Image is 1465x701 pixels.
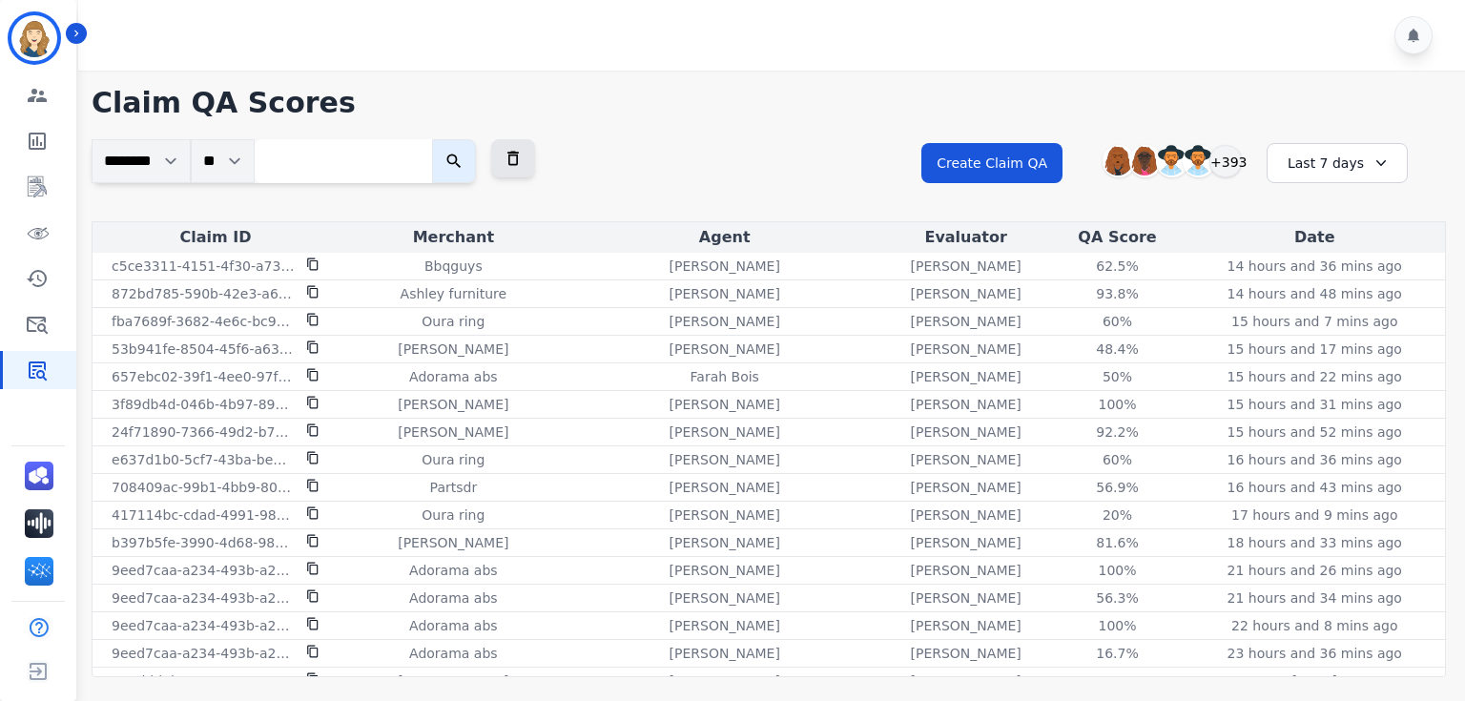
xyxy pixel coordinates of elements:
p: 14 hours and 36 mins ago [1228,257,1402,276]
p: Adorama abs [409,561,498,580]
p: [DATE] [1292,671,1337,691]
p: 14 hours and 48 mins ago [1228,284,1402,303]
p: Farah Bois [691,367,759,386]
p: [PERSON_NAME] [398,340,508,359]
div: 100% [1075,395,1161,414]
p: [PERSON_NAME] [398,423,508,442]
p: 53b941fe-8504-45f6-a63a-c18c8af62ec3 [112,340,295,359]
p: 9eed7caa-a234-493b-a2aa-cbde99789e1f [112,616,295,635]
p: [PERSON_NAME] [398,671,508,691]
p: [PERSON_NAME] [910,312,1021,331]
p: Adorama abs [409,616,498,635]
p: [PERSON_NAME] [670,671,780,691]
p: [PERSON_NAME] [910,561,1021,580]
div: 16.7% [1075,644,1161,663]
p: [PERSON_NAME] [910,671,1021,691]
p: [PERSON_NAME] [670,257,780,276]
p: [PERSON_NAME] [910,588,1021,608]
p: [PERSON_NAME] [910,367,1021,386]
p: fba7689f-3682-4e6c-bc95-8bf3a058670b [112,312,295,331]
p: [PERSON_NAME] [398,533,508,552]
p: 872bd785-590b-42e3-a652-d5a49616d2b8 [112,284,295,303]
button: Create Claim QA [921,143,1063,183]
div: 60% [1075,450,1161,469]
p: [PERSON_NAME] [910,505,1021,525]
p: [PERSON_NAME] [670,340,780,359]
p: 417114bc-cdad-4991-9828-83387b12e4df [112,505,295,525]
p: [PERSON_NAME] [670,395,780,414]
p: [PERSON_NAME] [670,505,780,525]
p: 16 hours and 36 mins ago [1228,450,1402,469]
div: Date [1188,226,1441,249]
p: 9eed7caa-a234-493b-a2aa-cbde99789e1f [112,644,295,663]
p: [PERSON_NAME] [910,395,1021,414]
div: 93.8% [1075,284,1161,303]
p: [PERSON_NAME] [910,616,1021,635]
div: Evaluator [885,226,1047,249]
p: [PERSON_NAME] [670,616,780,635]
p: 657ebc02-39f1-4ee0-97f4-5002de5d84f9 [112,367,295,386]
p: 8e7ddd5b-42ee-41c2-a122-56d8161e437d [112,671,295,691]
div: +393 [1209,145,1242,177]
div: Agent [572,226,877,249]
div: 60% [1075,312,1161,331]
p: 15 hours and 31 mins ago [1228,395,1402,414]
p: 17 hours and 9 mins ago [1231,505,1397,525]
div: 100% [1075,616,1161,635]
div: 62.5% [1075,257,1161,276]
p: 22 hours and 8 mins ago [1231,616,1397,635]
div: Merchant [342,226,565,249]
p: [PERSON_NAME] [670,312,780,331]
p: [PERSON_NAME] [910,257,1021,276]
p: 18 hours and 33 mins ago [1228,533,1402,552]
p: [PERSON_NAME] [670,284,780,303]
p: [PERSON_NAME] [910,450,1021,469]
p: Oura ring [422,450,485,469]
p: [PERSON_NAME] [910,284,1021,303]
p: Adorama abs [409,644,498,663]
div: 100% [1075,671,1161,691]
p: [PERSON_NAME] [910,340,1021,359]
p: [PERSON_NAME] [670,450,780,469]
p: 21 hours and 26 mins ago [1228,561,1402,580]
p: 21 hours and 34 mins ago [1228,588,1402,608]
p: 16 hours and 43 mins ago [1228,478,1402,497]
p: [PERSON_NAME] [398,395,508,414]
div: 81.6% [1075,533,1161,552]
p: [PERSON_NAME] [670,561,780,580]
p: e637d1b0-5cf7-43ba-be1e-9b29024fe83c [112,450,295,469]
p: Oura ring [422,505,485,525]
div: 48.4% [1075,340,1161,359]
p: Bbqguys [424,257,483,276]
p: Oura ring [422,312,485,331]
p: b397b5fe-3990-4d68-9872-33266d4b39df [112,533,295,552]
p: [PERSON_NAME] [670,644,780,663]
p: 15 hours and 7 mins ago [1231,312,1397,331]
p: 15 hours and 17 mins ago [1228,340,1402,359]
p: c5ce3311-4151-4f30-a731-995d789f04e8 [112,257,295,276]
p: [PERSON_NAME] [910,533,1021,552]
p: 24f71890-7366-49d2-b7ff-3b2cf31ed447 [112,423,295,442]
div: 50% [1075,367,1161,386]
img: Bordered avatar [11,15,57,61]
p: Partsdr [430,478,478,497]
p: 15 hours and 52 mins ago [1228,423,1402,442]
p: [PERSON_NAME] [910,478,1021,497]
p: [PERSON_NAME] [910,644,1021,663]
p: Adorama abs [409,588,498,608]
div: 20% [1075,505,1161,525]
p: 708409ac-99b1-4bb9-800e-a1e890b9d501 [112,478,295,497]
p: Adorama abs [409,367,498,386]
div: 92.2% [1075,423,1161,442]
p: [PERSON_NAME] [670,478,780,497]
p: [PERSON_NAME] [670,533,780,552]
p: [PERSON_NAME] [910,423,1021,442]
div: 56.3% [1075,588,1161,608]
p: 15 hours and 22 mins ago [1228,367,1402,386]
div: QA Score [1054,226,1180,249]
p: 9eed7caa-a234-493b-a2aa-cbde99789e1f [112,588,295,608]
p: 9eed7caa-a234-493b-a2aa-cbde99789e1f [112,561,295,580]
div: 100% [1075,561,1161,580]
h1: Claim QA Scores [92,86,1446,120]
p: Ashley furniture [401,284,506,303]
